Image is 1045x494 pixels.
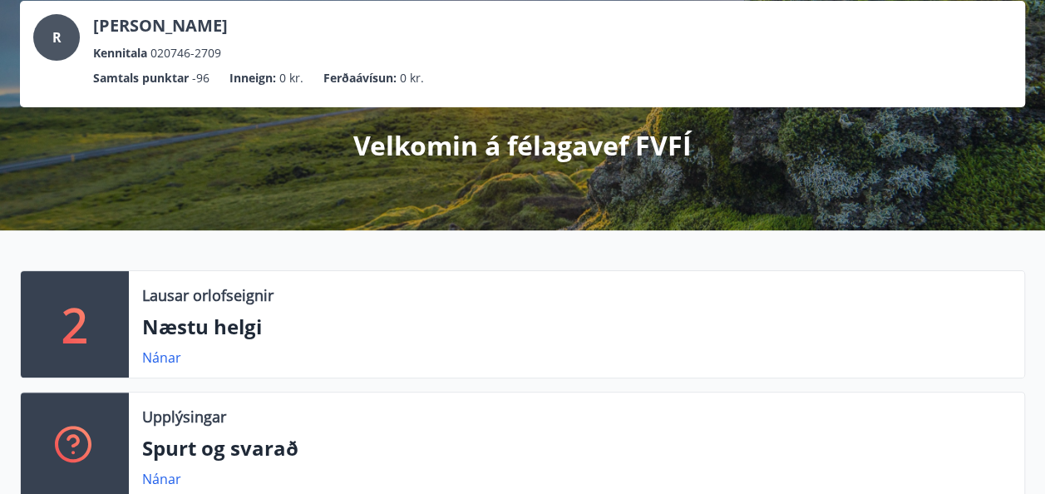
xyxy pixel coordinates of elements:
[62,293,88,356] p: 2
[400,69,424,87] span: 0 kr.
[192,69,209,87] span: -96
[142,470,181,488] a: Nánar
[229,69,276,87] p: Inneign :
[52,28,62,47] span: R
[279,69,303,87] span: 0 kr.
[150,44,221,62] span: 020746-2709
[93,69,189,87] p: Samtals punktar
[323,69,397,87] p: Ferðaávísun :
[142,313,1011,341] p: Næstu helgi
[142,406,226,427] p: Upplýsingar
[93,14,228,37] p: [PERSON_NAME]
[142,434,1011,462] p: Spurt og svarað
[93,44,147,62] p: Kennitala
[142,348,181,367] a: Nánar
[353,127,692,164] p: Velkomin á félagavef FVFÍ
[142,284,274,306] p: Lausar orlofseignir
